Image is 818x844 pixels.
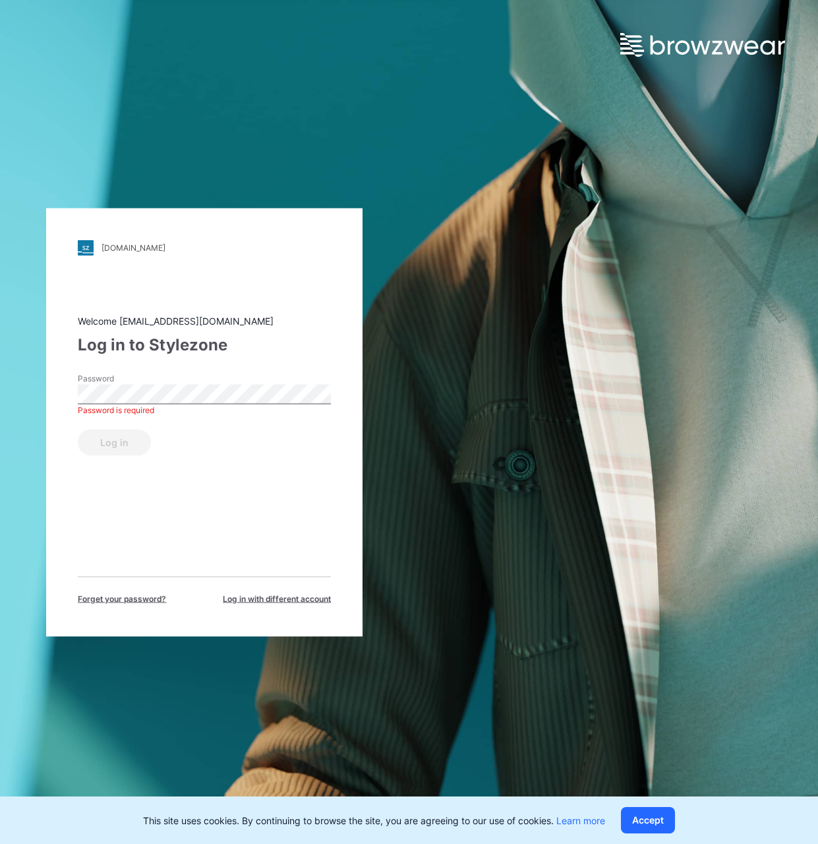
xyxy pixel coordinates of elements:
div: [DOMAIN_NAME] [102,243,165,253]
img: browzwear-logo.e42bd6dac1945053ebaf764b6aa21510.svg [620,33,785,57]
span: Forget your password? [78,593,166,604]
label: Password [78,372,170,384]
button: Accept [621,807,675,833]
div: Log in to Stylezone [78,333,331,356]
div: Password is required [78,404,331,416]
div: Welcome [EMAIL_ADDRESS][DOMAIN_NAME] [78,313,331,327]
p: This site uses cookies. By continuing to browse the site, you are agreeing to our use of cookies. [143,814,605,828]
a: [DOMAIN_NAME] [78,240,331,255]
img: stylezone-logo.562084cfcfab977791bfbf7441f1a819.svg [78,240,94,255]
span: Log in with different account [223,593,331,604]
a: Learn more [556,815,605,826]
